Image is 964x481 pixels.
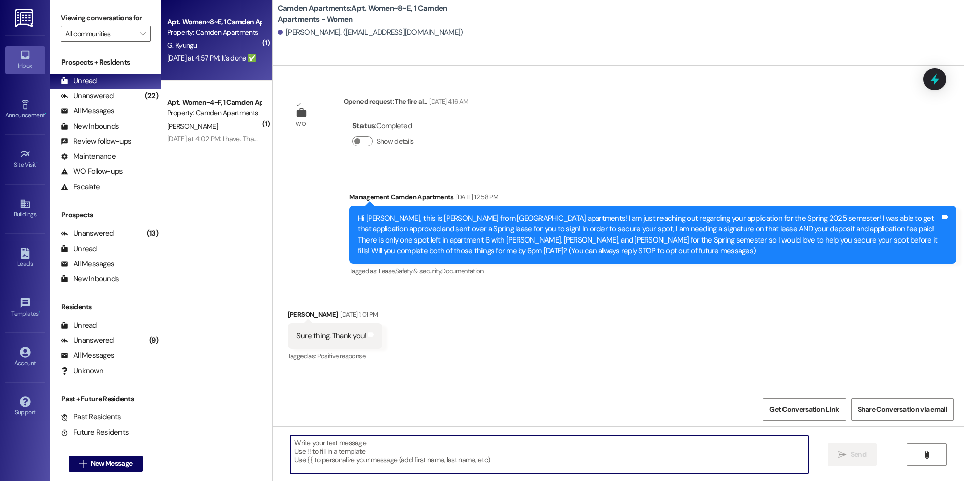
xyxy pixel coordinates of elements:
div: All Messages [61,350,114,361]
b: Status [352,121,375,131]
div: Apt. Women~4~F, 1 Camden Apartments - Women [167,97,261,108]
div: New Inbounds [61,274,119,284]
div: All Messages [61,106,114,116]
div: Tagged as: [288,349,383,364]
i:  [838,451,846,459]
div: Hi [PERSON_NAME], this is [PERSON_NAME] from [GEOGRAPHIC_DATA] apartments! I am just reaching out... [358,213,940,257]
a: Site Visit • [5,146,45,173]
a: Buildings [5,195,45,222]
span: Positive response [317,352,366,360]
div: All Messages [61,259,114,269]
div: Management Camden Apartments [349,192,956,206]
i:  [923,451,930,459]
label: Show details [377,136,414,147]
div: (9) [147,333,161,348]
span: Share Conversation via email [858,404,947,415]
span: Safety & security , [395,267,441,275]
div: Unknown [61,366,103,376]
a: Leads [5,245,45,272]
div: [PERSON_NAME] [288,309,383,323]
div: Unread [61,320,97,331]
a: Account [5,344,45,371]
div: Past + Future Residents [50,394,161,404]
a: Templates • [5,294,45,322]
div: Escalate [61,182,100,192]
div: Unread [61,76,97,86]
span: Get Conversation Link [769,404,839,415]
span: New Message [91,458,132,469]
div: Tagged as: [349,264,956,278]
div: [DATE] 1:01 PM [338,309,378,320]
input: All communities [65,26,135,42]
span: • [36,160,38,167]
div: Prospects [50,210,161,220]
button: Get Conversation Link [763,398,846,421]
label: Viewing conversations for [61,10,151,26]
div: Unanswered [61,228,114,239]
div: [DATE] 12:58 PM [454,192,498,202]
span: • [45,110,46,117]
div: Sure thing. Thank you! [296,331,367,341]
div: WO Follow-ups [61,166,123,177]
div: [PERSON_NAME]. ([EMAIL_ADDRESS][DOMAIN_NAME]) [278,27,463,38]
div: [DATE] at 4:02 PM: I have. Thank you! [167,134,274,143]
div: [DATE] at 4:57 PM: It's done ✅ [167,53,256,63]
div: Past Residents [61,412,122,423]
span: G. Kyungu [167,41,197,50]
button: Send [828,443,877,466]
div: Apt. Women~8~E, 1 Camden Apartments - Women [167,17,261,27]
div: Residents [50,302,161,312]
button: Share Conversation via email [851,398,954,421]
div: (13) [144,226,161,242]
a: Support [5,393,45,420]
div: Property: Camden Apartments [167,108,261,118]
i:  [140,30,145,38]
a: Inbox [5,46,45,74]
div: Maintenance [61,151,116,162]
span: [PERSON_NAME] [167,122,218,131]
span: Documentation [441,267,484,275]
div: Future Residents [61,427,129,438]
i:  [79,460,87,468]
span: Send [851,449,866,460]
span: • [39,309,40,316]
b: Camden Apartments: Apt. Women~8~E, 1 Camden Apartments - Women [278,3,479,25]
div: New Inbounds [61,121,119,132]
div: Prospects + Residents [50,57,161,68]
div: Unread [61,244,97,254]
div: : Completed [352,118,418,134]
button: New Message [69,456,143,472]
div: Opened request: The fire al... [344,96,468,110]
div: Property: Camden Apartments [167,27,261,38]
div: Review follow-ups [61,136,131,147]
span: Lease , [379,267,395,275]
div: (22) [142,88,161,104]
div: Unanswered [61,91,114,101]
img: ResiDesk Logo [15,9,35,27]
div: WO [296,118,306,129]
div: Unanswered [61,335,114,346]
div: [DATE] 4:16 AM [427,96,468,107]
